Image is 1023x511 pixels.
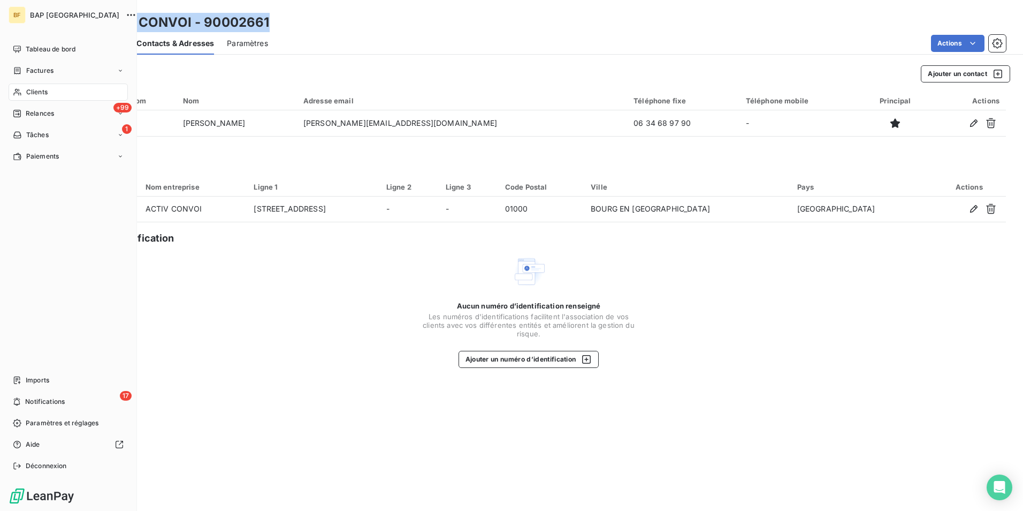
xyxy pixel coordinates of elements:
td: 06 34 68 97 90 [627,110,739,136]
td: - [739,110,860,136]
img: Empty state [511,254,546,289]
div: Actions [937,96,999,105]
div: Nom entreprise [146,183,241,191]
span: Déconnexion [26,461,67,471]
span: Factures [26,66,54,76]
td: 01000 [499,197,584,222]
div: Principal [867,96,925,105]
div: Adresse email [303,96,621,105]
span: BAP [GEOGRAPHIC_DATA] [30,11,119,19]
div: BF [9,6,26,24]
span: Les numéros d'identifications facilitent l'association de vos clients avec vos différentes entité... [422,312,636,338]
td: [PERSON_NAME] [177,110,297,136]
span: Relances [26,109,54,118]
span: 17 [120,391,132,401]
span: Clients [26,87,48,97]
span: Imports [26,375,49,385]
span: +99 [113,103,132,112]
span: Paiements [26,152,59,161]
span: Notifications [25,397,65,407]
button: Actions [931,35,984,52]
div: Ligne 1 [254,183,373,191]
td: [PERSON_NAME][EMAIL_ADDRESS][DOMAIN_NAME] [297,110,627,136]
h3: ACTIV CONVOI - 90002661 [94,13,269,32]
td: [GEOGRAPHIC_DATA] [791,197,933,222]
img: Logo LeanPay [9,487,75,505]
span: Tâches [26,130,49,140]
span: Paramètres [227,38,268,49]
div: Open Intercom Messenger [987,475,1012,500]
span: 1 [122,124,132,134]
span: Paramètres et réglages [26,418,98,428]
span: Aide [26,440,40,449]
div: Pays [797,183,926,191]
div: Ville [591,183,784,191]
button: Ajouter un numéro d’identification [459,351,599,368]
td: ACTIV CONVOI [139,197,248,222]
span: Tableau de bord [26,44,75,54]
div: Ligne 2 [386,183,433,191]
a: Aide [9,436,128,453]
div: Téléphone mobile [746,96,854,105]
div: Téléphone fixe [633,96,733,105]
div: Ligne 3 [446,183,492,191]
td: BOURG EN [GEOGRAPHIC_DATA] [584,197,791,222]
div: Nom [183,96,291,105]
span: Contacts & Adresses [136,38,214,49]
div: Actions [939,183,999,191]
div: Code Postal [505,183,578,191]
span: Aucun numéro d’identification renseigné [457,302,601,310]
td: - [439,197,499,222]
button: Ajouter un contact [921,65,1010,82]
td: [STREET_ADDRESS] [247,197,379,222]
td: - [380,197,439,222]
div: Prénom [119,96,170,105]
